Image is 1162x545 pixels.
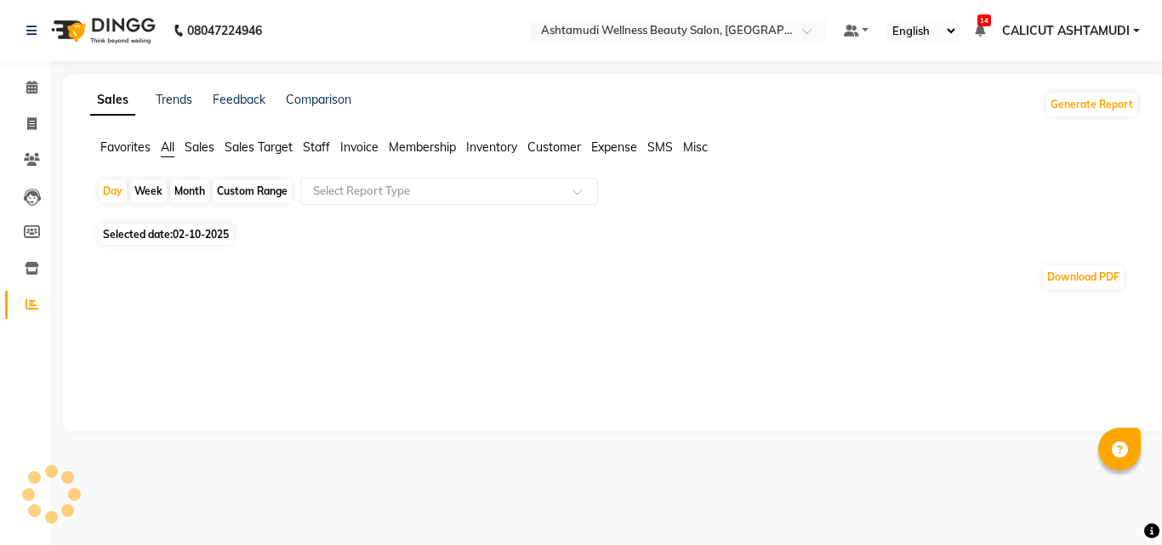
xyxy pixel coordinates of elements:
button: Download PDF [1043,265,1124,289]
span: Customer [527,139,581,155]
span: All [161,139,174,155]
b: 08047224946 [187,7,262,54]
a: Feedback [213,92,265,107]
span: Sales Target [225,139,293,155]
div: Week [130,179,167,203]
a: Comparison [286,92,351,107]
span: Staff [303,139,330,155]
span: Sales [185,139,214,155]
button: Generate Report [1046,93,1137,116]
a: 14 [975,23,985,38]
span: Favorites [100,139,151,155]
span: 02-10-2025 [173,228,229,241]
span: Invoice [340,139,379,155]
span: CALICUT ASHTAMUDI [1002,22,1130,40]
div: Day [99,179,127,203]
a: Sales [90,85,135,116]
span: Misc [683,139,708,155]
span: SMS [647,139,673,155]
div: Custom Range [213,179,292,203]
span: Expense [591,139,637,155]
img: logo [43,7,160,54]
span: Inventory [466,139,517,155]
span: 14 [977,14,991,26]
span: Membership [389,139,456,155]
div: Month [170,179,209,203]
a: Trends [156,92,192,107]
span: Selected date: [99,224,233,245]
